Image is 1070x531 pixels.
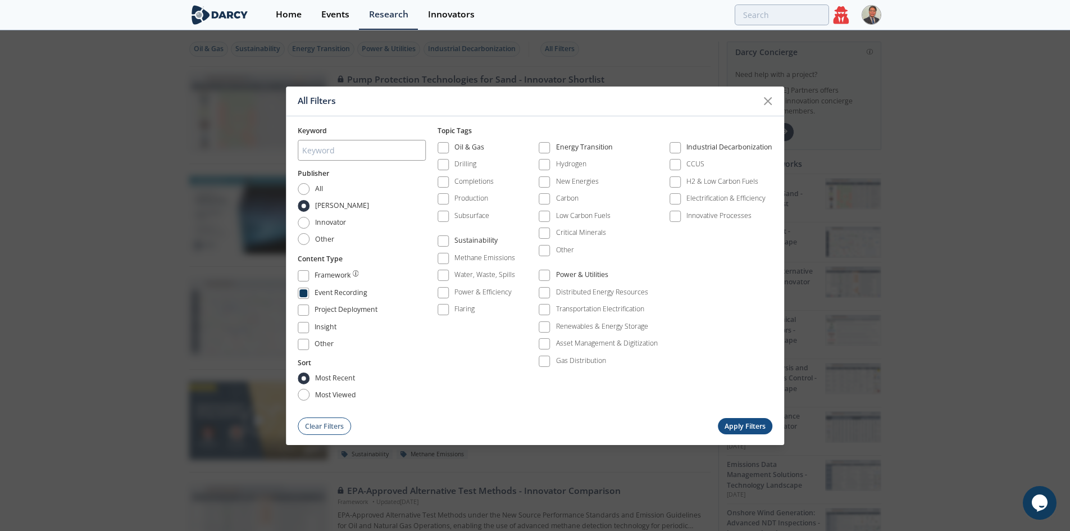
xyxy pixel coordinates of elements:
span: Topic Tags [438,126,472,135]
div: Drilling [454,159,476,169]
img: information.svg [353,270,359,276]
div: Distributed Energy Resources [556,287,648,297]
div: Production [454,193,488,203]
div: Project Deployment [315,305,377,318]
span: Keyword [298,126,327,135]
div: Other [556,245,574,255]
input: Other [298,233,309,245]
div: Innovators [428,10,475,19]
div: H2 & Low Carbon Fuels [686,176,758,187]
button: Clear Filters [298,417,352,435]
div: Electrification & Efficiency [686,193,766,203]
span: Innovator [315,217,346,228]
span: [PERSON_NAME] [315,201,369,211]
img: logo-wide.svg [189,5,251,25]
span: Sort [298,358,311,367]
div: Asset Management & Digitization [556,338,658,348]
span: Publisher [298,169,329,178]
div: Flaring [454,304,475,314]
div: Completions [454,176,494,187]
button: Apply Filters [718,418,773,434]
span: most recent [315,373,355,383]
div: CCUS [686,159,704,169]
iframe: chat widget [1023,486,1059,520]
div: Gas Distribution [556,356,606,366]
div: Subsurface [454,211,489,221]
div: Hydrogen [556,159,586,169]
div: Methane Emissions [454,253,515,263]
input: Advanced Search [735,4,829,25]
div: Event Recording [315,288,367,301]
div: Sustainability [454,235,498,249]
img: Profile [862,5,881,25]
div: Energy Transition [556,142,613,156]
input: All [298,183,309,195]
div: Renewables & Energy Storage [556,321,648,332]
div: Events [321,10,349,19]
span: Other [315,234,334,244]
input: most recent [298,372,309,384]
div: New Energies [556,176,599,187]
div: Industrial Decarbonization [686,142,772,156]
div: Research [369,10,408,19]
button: Content Type [298,254,343,264]
input: most viewed [298,389,309,401]
div: Carbon [556,193,579,203]
div: Transportation Electrification [556,304,644,314]
input: [PERSON_NAME] [298,200,309,212]
div: All Filters [298,90,757,112]
div: Framework [315,270,350,284]
div: Power & Utilities [556,270,608,283]
div: Low Carbon Fuels [556,211,611,221]
div: Insight [315,322,336,335]
div: Innovative Processes [686,211,752,221]
div: Critical Minerals [556,228,606,238]
input: Keyword [298,140,426,161]
div: Other [315,339,334,352]
div: Water, Waste, Spills [454,270,515,280]
div: Power & Efficiency [454,287,512,297]
input: Innovator [298,216,309,228]
div: Home [276,10,302,19]
span: most viewed [315,390,356,400]
button: Sort [298,358,311,368]
button: Publisher [298,169,329,179]
div: Oil & Gas [454,142,484,156]
span: All [315,184,323,194]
